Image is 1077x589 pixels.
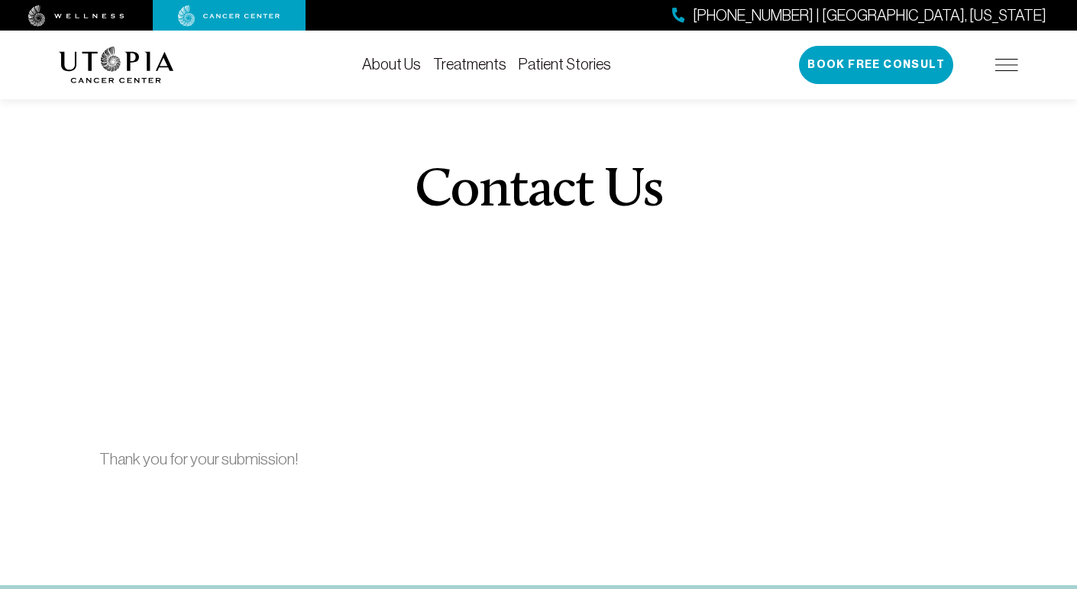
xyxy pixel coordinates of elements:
img: icon-hamburger [995,59,1018,71]
img: cancer center [178,5,280,27]
img: wellness [28,5,125,27]
a: Patient Stories [519,56,611,73]
img: logo [59,47,174,83]
a: Treatments [433,56,506,73]
span: [PHONE_NUMBER] | [GEOGRAPHIC_DATA], [US_STATE] [693,5,1046,27]
h1: Contact Us [415,164,663,219]
p: Thank you for your submission! [99,447,977,471]
a: About Us [362,56,421,73]
button: Book Free Consult [799,46,953,84]
a: [PHONE_NUMBER] | [GEOGRAPHIC_DATA], [US_STATE] [672,5,1046,27]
